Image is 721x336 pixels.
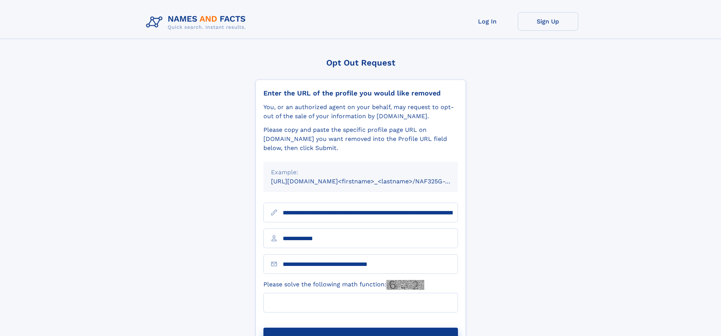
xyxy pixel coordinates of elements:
[271,168,450,177] div: Example:
[143,12,252,33] img: Logo Names and Facts
[263,125,458,153] div: Please copy and paste the specific profile page URL on [DOMAIN_NAME] you want removed into the Pr...
[518,12,578,31] a: Sign Up
[271,178,472,185] small: [URL][DOMAIN_NAME]<firstname>_<lastname>/NAF325G-xxxxxxxx
[263,89,458,97] div: Enter the URL of the profile you would like removed
[457,12,518,31] a: Log In
[255,58,466,67] div: Opt Out Request
[263,103,458,121] div: You, or an authorized agent on your behalf, may request to opt-out of the sale of your informatio...
[263,280,424,290] label: Please solve the following math function:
